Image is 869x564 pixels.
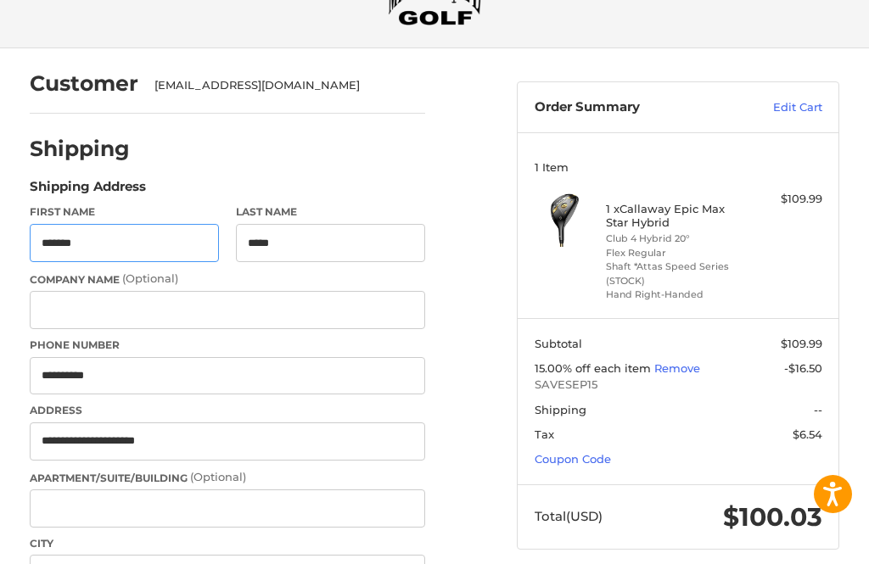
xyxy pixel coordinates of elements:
span: $6.54 [793,427,822,441]
h3: 1 Item [535,160,822,174]
span: Tax [535,427,554,441]
h2: Customer [30,70,138,97]
span: SAVESEP15 [535,377,822,394]
label: Last Name [236,204,426,220]
label: City [30,536,426,551]
label: Address [30,403,426,418]
span: -$16.50 [784,361,822,375]
span: 15.00% off each item [535,361,654,375]
li: Club 4 Hybrid 20° [606,232,746,246]
a: Edit Cart [731,99,822,116]
span: $109.99 [781,337,822,350]
span: Shipping [535,403,586,416]
span: Total (USD) [535,508,603,524]
li: Shaft *Attas Speed Series (STOCK) [606,260,746,288]
legend: Shipping Address [30,177,146,204]
label: Phone Number [30,338,426,353]
div: [EMAIL_ADDRESS][DOMAIN_NAME] [154,77,409,94]
h4: 1 x Callaway Epic Max Star Hybrid [606,202,746,230]
span: $100.03 [723,501,822,533]
label: Apartment/Suite/Building [30,469,426,486]
label: Company Name [30,271,426,288]
small: (Optional) [122,271,178,285]
li: Hand Right-Handed [606,288,746,302]
small: (Optional) [190,470,246,483]
div: $109.99 [750,191,822,208]
a: Remove [654,361,700,375]
span: -- [814,403,822,416]
h3: Order Summary [535,99,731,116]
a: Coupon Code [535,452,611,466]
h2: Shipping [30,136,130,162]
span: Subtotal [535,337,582,350]
li: Flex Regular [606,246,746,260]
label: First Name [30,204,220,220]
